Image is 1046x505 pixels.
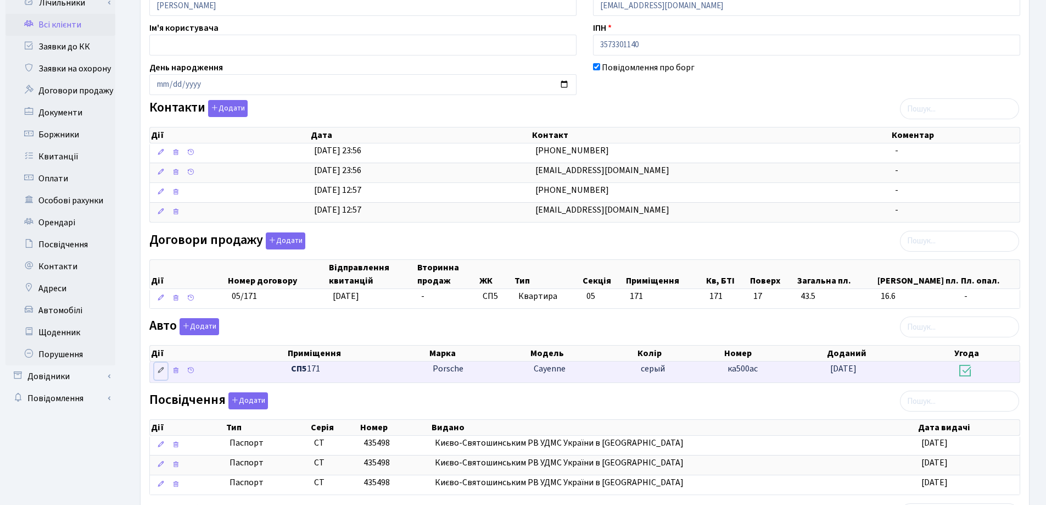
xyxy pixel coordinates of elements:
[291,363,424,375] span: 171
[180,318,219,335] button: Авто
[421,290,424,302] span: -
[921,437,948,449] span: [DATE]
[534,363,566,375] span: Cayenne
[593,21,612,35] label: ІПН
[428,346,529,361] th: Марка
[705,260,749,288] th: Кв, БТІ
[226,391,268,410] a: Додати
[435,457,684,469] span: Києво-Святошинським РВ УДМС України в [GEOGRAPHIC_DATA]
[363,437,390,449] span: 435498
[895,204,898,216] span: -
[891,127,1020,143] th: Коментар
[205,98,248,118] a: Додати
[359,420,430,435] th: Номер
[513,260,581,288] th: Тип
[5,124,115,146] a: Боржники
[150,420,225,435] th: Дії
[900,317,1019,337] input: Пошук...
[895,145,898,157] span: -
[328,260,416,288] th: Відправлення квитанцій
[310,420,359,435] th: Серія
[535,164,669,176] span: [EMAIL_ADDRESS][DOMAIN_NAME]
[529,346,636,361] th: Модель
[232,290,257,302] span: 05/171
[5,299,115,321] a: Автомобілі
[149,318,219,335] label: Авто
[177,317,219,336] a: Додати
[881,290,955,303] span: 16.6
[291,363,307,375] b: СП5
[314,204,361,216] span: [DATE] 12:57
[625,260,704,288] th: Приміщення
[602,61,695,74] label: Повідомлення про борг
[5,14,115,36] a: Всі клієнти
[314,164,361,176] span: [DATE] 23:56
[900,98,1019,119] input: Пошук...
[723,346,826,361] th: Номер
[228,392,268,409] button: Посвідчення
[5,256,115,278] a: Контакти
[5,168,115,190] a: Оплати
[150,346,287,361] th: Дії
[435,437,684,449] span: Києво-Святошинським РВ УДМС України в [GEOGRAPHIC_DATA]
[5,190,115,212] a: Особові рахунки
[266,232,305,249] button: Договори продажу
[483,290,510,303] span: СП5
[5,212,115,234] a: Орендарі
[826,346,953,361] th: Доданий
[728,363,758,375] span: ка500ас
[314,476,325,489] span: СТ
[796,260,877,288] th: Загальна пл.
[518,290,578,303] span: Квартира
[230,437,305,449] span: Паспорт
[960,260,1020,288] th: Пл. опал.
[363,457,390,469] span: 435498
[895,164,898,176] span: -
[5,343,115,365] a: Порушення
[310,127,531,143] th: Дата
[917,420,1020,435] th: Дата видачі
[433,363,463,375] span: Porsche
[921,476,948,489] span: [DATE]
[586,290,595,302] span: 05
[150,127,310,143] th: Дії
[5,80,115,102] a: Договори продажу
[630,290,643,302] span: 171
[953,346,1020,361] th: Угода
[263,230,305,249] a: Додати
[478,260,514,288] th: ЖК
[314,457,325,469] span: СТ
[314,184,361,196] span: [DATE] 12:57
[801,290,872,303] span: 43.5
[5,365,115,387] a: Довідники
[227,260,328,288] th: Номер договору
[430,420,917,435] th: Видано
[150,260,227,288] th: Дії
[5,321,115,343] a: Щоденник
[641,363,665,375] span: серый
[287,346,428,361] th: Приміщення
[416,260,478,288] th: Вторинна продаж
[900,231,1019,252] input: Пошук...
[5,278,115,299] a: Адреси
[5,146,115,168] a: Квитанції
[5,102,115,124] a: Документи
[149,232,305,249] label: Договори продажу
[149,61,223,74] label: День народження
[749,260,796,288] th: Поверх
[230,476,305,489] span: Паспорт
[5,234,115,256] a: Посвідчення
[5,36,115,58] a: Заявки до КК
[435,476,684,489] span: Києво-Святошинським РВ УДМС України в [GEOGRAPHIC_DATA]
[531,127,891,143] th: Контакт
[535,184,609,196] span: [PHONE_NUMBER]
[709,290,745,303] span: 171
[149,21,219,35] label: Ім'я користувача
[314,437,325,449] span: СТ
[363,476,390,489] span: 435498
[636,346,723,361] th: Колір
[225,420,309,435] th: Тип
[230,457,305,469] span: Паспорт
[5,387,115,409] a: Повідомлення
[900,391,1019,412] input: Пошук...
